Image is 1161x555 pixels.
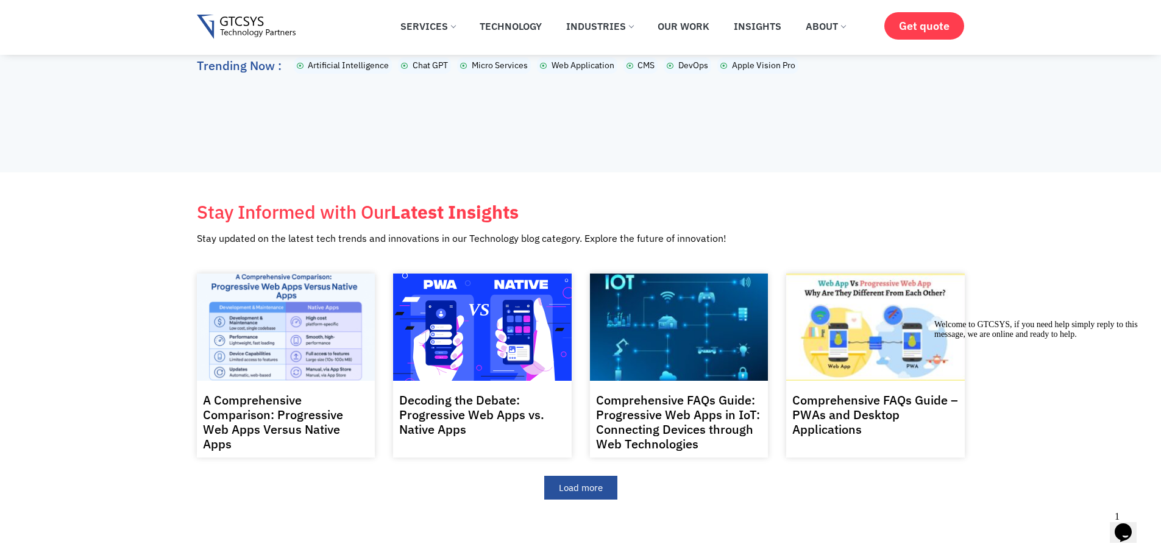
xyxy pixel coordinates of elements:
span: Chat GPT [410,59,448,72]
a: A Comprehensive Comparison [197,274,375,381]
a: A Comprehensive Comparison: Progressive Web Apps Versus Native Apps [203,392,343,452]
a: Comprehensive FAQs Guide – PWAs and Desktop Applications [792,392,958,437]
img: Progressive Web Apps vs. Native Apps [392,257,572,397]
b: Latest Insights [391,200,519,224]
a: Chat GPT [401,59,448,72]
span: Web Application [549,59,614,72]
span: Load more [559,483,603,492]
img: PWAs and Desktop Applications [779,273,971,381]
a: Comprehensive FAQs Guide: Progressive Web Apps in IoT: Connecting Devices through Web Technologies [596,392,760,452]
a: PWAs and Desktop Applications [786,274,965,381]
h4: Stay Informed with Our [197,203,519,221]
img: IOT [588,263,769,391]
a: Progressive Web Apps vs. Native Apps [393,274,572,381]
span: Apple Vision Pro [729,59,795,72]
img: Gtcsys logo [197,15,296,40]
p: Stay updated on the latest tech trends and innovations in our Technology blog category. Explore t... [197,233,965,243]
iframe: chat widget [1110,506,1149,543]
a: Our Work [648,13,719,40]
a: Services [391,13,464,40]
a: Technology [470,13,551,40]
a: Decoding the Debate: Progressive Web Apps vs. Native Apps [399,392,544,437]
img: A Comprehensive Comparison [195,267,375,387]
div: Welcome to GTCSYS, if you need help simply reply to this message, we are online and ready to help. [5,5,224,24]
a: Load more [544,476,617,500]
span: Artificial Intelligence [305,59,389,72]
iframe: chat widget [929,315,1149,500]
a: Apple Vision Pro [720,59,795,72]
a: Micro Services [460,59,528,72]
span: CMS [634,59,655,72]
span: DevOps [675,59,708,72]
span: Micro Services [469,59,528,72]
a: CMS [627,59,655,72]
a: About [797,13,854,40]
a: Artificial Intelligence [297,59,389,72]
a: Insights [725,13,790,40]
a: DevOps [667,59,708,72]
h2: Trending Now : [197,60,282,72]
a: Web Application [540,59,614,72]
span: Get quote [899,19,950,32]
a: Get quote [884,12,964,40]
span: Welcome to GTCSYS, if you need help simply reply to this message, we are online and ready to help. [5,5,208,24]
a: Industries [557,13,642,40]
a: IOT [590,274,769,381]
